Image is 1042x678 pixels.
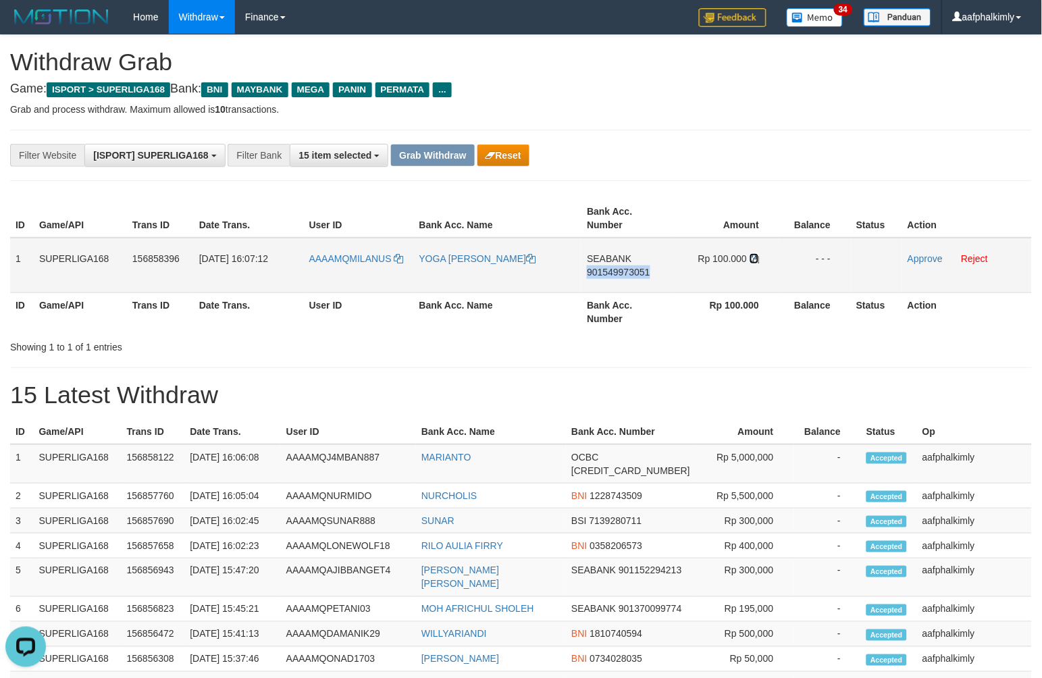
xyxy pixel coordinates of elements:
[184,419,281,444] th: Date Trans.
[292,82,330,97] span: MEGA
[10,419,33,444] th: ID
[834,3,852,16] span: 34
[33,444,121,484] td: SUPERLIGA168
[433,82,451,97] span: ...
[794,484,862,508] td: -
[10,238,34,293] td: 1
[184,558,281,597] td: [DATE] 15:47:20
[194,292,304,331] th: Date Trans.
[122,484,185,508] td: 156857760
[794,508,862,533] td: -
[419,253,536,264] a: YOGA [PERSON_NAME]
[201,82,228,97] span: BNI
[571,629,587,640] span: BNI
[290,144,388,167] button: 15 item selected
[281,533,416,558] td: AAAAMQLONEWOLF18
[571,565,616,576] span: SEABANK
[281,444,416,484] td: AAAAMQJ4MBAN887
[866,541,907,552] span: Accepted
[416,419,566,444] th: Bank Acc. Name
[750,253,759,264] a: Copy 100000 to clipboard
[309,253,392,264] span: AAAAMQMILANUS
[421,490,477,501] a: NURCHOLIS
[421,565,499,590] a: [PERSON_NAME] [PERSON_NAME]
[33,647,121,672] td: SUPERLIGA168
[696,533,794,558] td: Rp 400,000
[581,292,672,331] th: Bank Acc. Number
[184,622,281,647] td: [DATE] 15:41:13
[10,144,84,167] div: Filter Website
[414,292,582,331] th: Bank Acc. Name
[298,150,371,161] span: 15 item selected
[477,145,529,166] button: Reset
[34,292,127,331] th: Game/API
[122,647,185,672] td: 156856308
[571,452,598,463] span: OCBC
[962,253,989,264] a: Reject
[902,292,1032,331] th: Action
[34,238,127,293] td: SUPERLIGA168
[281,622,416,647] td: AAAAMQDAMANIK29
[696,622,794,647] td: Rp 500,000
[122,597,185,622] td: 156856823
[696,508,794,533] td: Rp 300,000
[10,558,33,597] td: 5
[421,540,503,551] a: RILO AULIA FIRRY
[571,490,587,501] span: BNI
[902,199,1032,238] th: Action
[696,597,794,622] td: Rp 195,000
[10,444,33,484] td: 1
[866,566,907,577] span: Accepted
[281,558,416,597] td: AAAAMQAJIBBANGET4
[10,292,34,331] th: ID
[132,253,180,264] span: 156858396
[10,597,33,622] td: 6
[581,199,672,238] th: Bank Acc. Number
[864,8,931,26] img: panduan.png
[47,82,170,97] span: ISPORT > SUPERLIGA168
[10,484,33,508] td: 2
[779,292,851,331] th: Balance
[696,444,794,484] td: Rp 5,000,000
[281,508,416,533] td: AAAAMQSUNAR888
[33,484,121,508] td: SUPERLIGA168
[127,292,194,331] th: Trans ID
[421,654,499,664] a: [PERSON_NAME]
[696,419,794,444] th: Amount
[93,150,208,161] span: [ISPORT] SUPERLIGA168
[10,7,113,27] img: MOTION_logo.png
[122,508,185,533] td: 156857690
[672,199,779,238] th: Amount
[281,647,416,672] td: AAAAMQONAD1703
[391,145,474,166] button: Grab Withdraw
[917,622,1032,647] td: aafphalkimly
[304,199,414,238] th: User ID
[794,419,862,444] th: Balance
[698,253,747,264] span: Rp 100.000
[866,516,907,527] span: Accepted
[184,508,281,533] td: [DATE] 16:02:45
[587,253,631,264] span: SEABANK
[866,491,907,502] span: Accepted
[122,533,185,558] td: 156857658
[794,597,862,622] td: -
[184,597,281,622] td: [DATE] 15:45:21
[571,654,587,664] span: BNI
[122,419,185,444] th: Trans ID
[861,419,917,444] th: Status
[33,419,121,444] th: Game/API
[10,335,424,354] div: Showing 1 to 1 of 1 entries
[304,292,414,331] th: User ID
[228,144,290,167] div: Filter Bank
[917,508,1032,533] td: aafphalkimly
[917,484,1032,508] td: aafphalkimly
[281,484,416,508] td: AAAAMQNURMIDO
[421,629,487,640] a: WILLYARIANDI
[281,597,416,622] td: AAAAMQPETANI03
[33,597,121,622] td: SUPERLIGA168
[10,103,1032,116] p: Grab and process withdraw. Maximum allowed is transactions.
[917,597,1032,622] td: aafphalkimly
[571,604,616,615] span: SEABANK
[851,292,902,331] th: Status
[421,452,471,463] a: MARIANTO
